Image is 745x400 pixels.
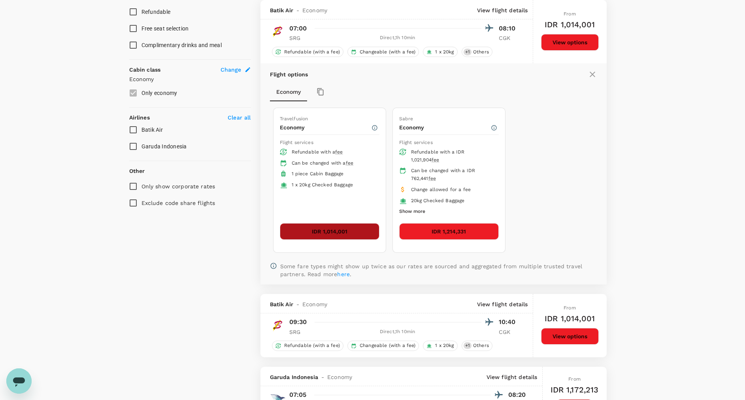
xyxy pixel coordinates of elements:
span: + 1 [464,342,472,349]
span: Refundable [141,9,171,15]
span: fee [346,160,353,166]
div: +1Others [462,341,492,351]
span: 1 x 20kg [432,342,457,349]
span: Economy [302,6,327,14]
span: 20kg Checked Baggage [411,198,465,203]
p: View flight details [487,373,538,381]
p: 08:10 [499,24,519,33]
span: fee [335,149,343,155]
p: 07:05 [289,390,307,400]
span: 1 x 20kg Checked Baggage [292,182,353,188]
span: Flight services [280,140,313,145]
span: From [564,305,576,311]
p: SRG [289,34,309,42]
span: + 1 [464,49,472,55]
button: View options [541,328,599,345]
p: Exclude code share flights [141,199,215,207]
span: - [293,300,302,308]
span: Refundable (with a fee) [281,49,343,55]
span: Others [470,342,492,349]
span: Batik Air [270,6,293,14]
p: Flight options [270,70,308,78]
div: Direct , 1h 10min [314,34,481,42]
p: CGK [499,34,519,42]
div: Refundable (with a fee) [272,341,343,351]
img: ID [270,23,286,39]
p: Economy [129,75,251,83]
span: Change allowed for a fee [411,187,471,192]
span: Change [221,66,241,74]
span: 1 x 20kg [432,49,457,55]
span: Garuda Indonesia [270,373,318,381]
button: View options [541,34,599,51]
div: Direct , 1h 10min [314,328,481,336]
h6: IDR 1,014,001 [545,312,595,325]
span: Complimentary drinks and meal [141,42,222,48]
div: Refundable with a IDR 1,021,904 [411,148,492,164]
span: From [564,11,576,17]
button: Economy [270,82,307,101]
span: Changeable (with a fee) [356,49,419,55]
p: Some fare types might show up twice as our rates are sourced and aggregated from multiple trusted... [280,262,597,278]
div: Refundable with a [292,148,373,156]
span: Garuda Indonesia [141,143,187,150]
p: View flight details [477,6,528,14]
p: CGK [499,328,519,336]
div: Refundable (with a fee) [272,47,343,57]
h6: IDR 1,014,001 [545,18,595,31]
p: 07:00 [289,24,307,33]
span: From [568,376,581,382]
span: fee [432,157,439,163]
h6: IDR 1,172,213 [551,383,599,396]
p: Economy [399,123,490,131]
p: Other [129,167,145,175]
button: IDR 1,214,331 [399,223,499,240]
span: Economy [302,300,327,308]
div: Can be changed with a IDR 762,441 [411,167,492,183]
img: ID [270,317,286,333]
p: View flight details [477,300,528,308]
strong: Airlines [129,114,150,121]
div: 1 x 20kg [423,47,457,57]
strong: Cabin class [129,66,161,73]
span: Travelfusion [280,116,308,121]
div: +1Others [462,47,492,57]
button: IDR 1,014,001 [280,223,379,240]
div: Changeable (with a fee) [347,47,419,57]
span: Refundable (with a fee) [281,342,343,349]
span: 1 piece Cabin Baggage [292,171,344,176]
p: 09:30 [289,317,307,327]
p: Clear all [228,114,251,121]
p: Economy [280,123,371,131]
p: Only show corporate rates [141,182,215,190]
div: 1 x 20kg [423,341,457,351]
span: Only economy [141,90,177,96]
p: 08:20 [508,390,528,400]
span: Sabre [399,116,413,121]
span: - [293,6,302,14]
span: Batik Air [270,300,293,308]
span: Free seat selection [141,25,189,32]
span: Economy [327,373,352,381]
span: Flight services [399,140,433,145]
a: here [337,271,350,277]
span: Changeable (with a fee) [356,342,419,349]
iframe: Button to launch messaging window [6,368,32,394]
span: fee [428,176,436,181]
span: - [318,373,327,381]
div: Changeable (with a fee) [347,341,419,351]
button: Show more [399,207,425,217]
div: Can be changed with a [292,159,373,167]
span: Batik Air [141,127,163,133]
p: 10:40 [499,317,519,327]
p: SRG [289,328,309,336]
span: Others [470,49,492,55]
